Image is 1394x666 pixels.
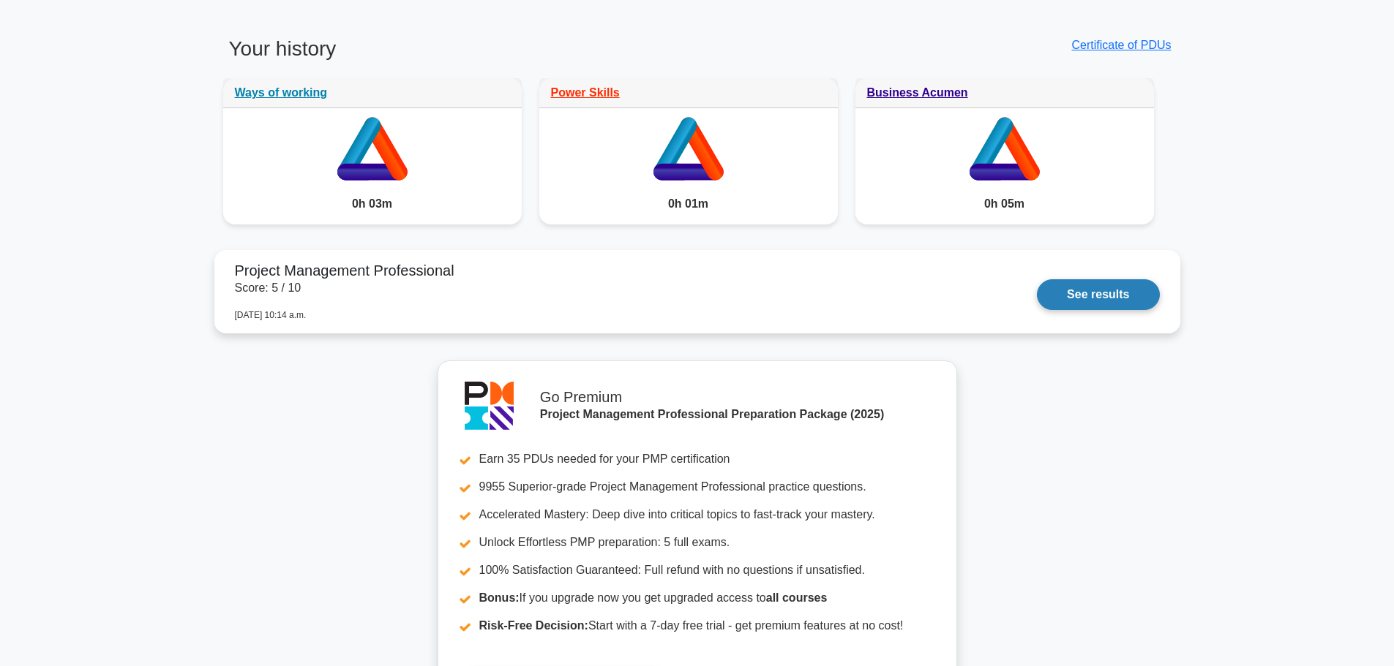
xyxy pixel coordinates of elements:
div: 0h 03m [223,183,522,224]
a: Business Acumen [867,86,968,99]
h3: Your history [223,37,689,73]
a: Certificate of PDUs [1071,39,1171,51]
a: Ways of working [235,86,328,99]
a: See results [1037,279,1159,310]
a: Power Skills [551,86,620,99]
div: 0h 01m [539,183,838,224]
div: 0h 05m [855,183,1154,224]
